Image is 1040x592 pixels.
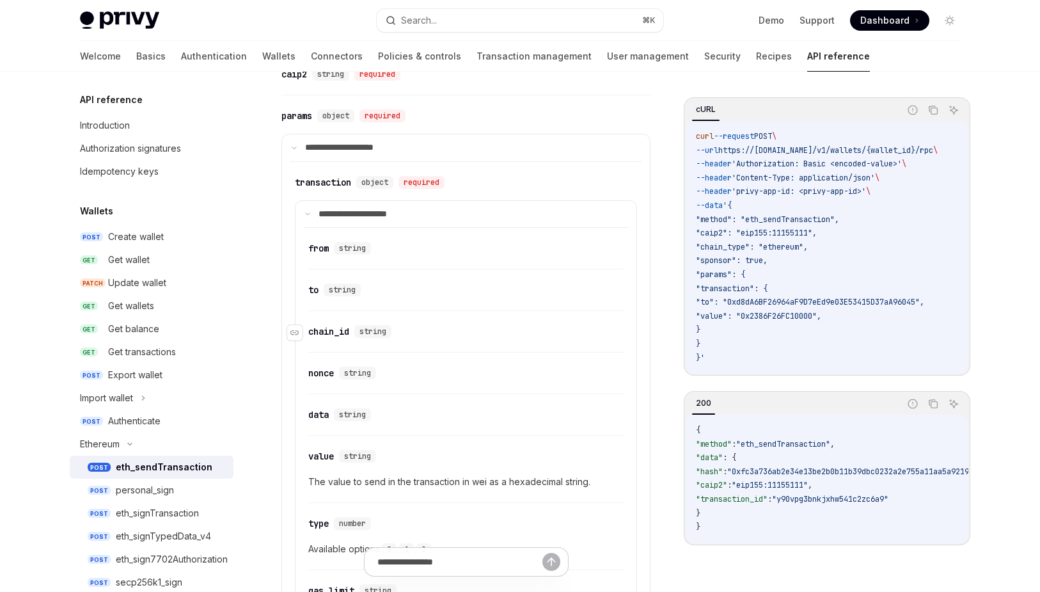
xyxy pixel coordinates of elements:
[70,114,233,137] a: Introduction
[696,255,768,266] span: "sponsor": true,
[70,364,233,387] a: POSTExport wallet
[359,326,386,337] span: string
[696,228,817,238] span: "caip2": "eip155:11155111",
[281,68,307,81] div: caip2
[108,275,166,291] div: Update wallet
[108,413,161,429] div: Authenticate
[607,41,689,72] a: User management
[80,371,103,380] span: POST
[80,278,106,288] span: PATCH
[696,297,924,307] span: "to": "0xd8dA6BF26964aF9D7eEd9e03E53415D37aA96045",
[88,463,111,472] span: POST
[88,509,111,518] span: POST
[756,41,792,72] a: Recipes
[736,439,830,449] span: "eth_sendTransaction"
[732,159,902,169] span: 'Authorization: Basic <encoded-value>'
[80,141,181,156] div: Authorization signatures
[354,68,400,81] div: required
[136,41,166,72] a: Basics
[772,131,776,141] span: \
[70,317,233,340] a: GETGet balance
[933,145,938,156] span: \
[925,102,942,118] button: Copy the contents from the code block
[696,145,718,156] span: --url
[80,301,98,311] span: GET
[70,225,233,248] a: POSTCreate wallet
[807,41,870,72] a: API reference
[339,243,366,253] span: string
[80,436,120,452] div: Ethereum
[696,467,723,477] span: "hash"
[945,102,962,118] button: Ask AI
[80,164,159,179] div: Idempotency keys
[108,252,150,268] div: Get wallet
[108,344,176,360] div: Get transactions
[339,410,366,420] span: string
[88,486,111,495] span: POST
[696,242,808,252] span: "chain_type": "ethereum",
[723,200,732,211] span: '{
[361,177,388,188] span: object
[860,14,910,27] span: Dashboard
[542,553,560,571] button: Send message
[308,284,319,296] div: to
[808,480,812,490] span: ,
[718,145,933,156] span: https://[DOMAIN_NAME]/v1/wallets/{wallet_id}/rpc
[308,367,334,380] div: nonce
[382,543,397,556] code: 0
[696,324,700,335] span: }
[281,109,312,122] div: params
[70,160,233,183] a: Idempotency keys
[88,532,111,541] span: POST
[70,340,233,364] a: GETGet transactions
[344,451,371,461] span: string
[477,41,592,72] a: Transaction management
[329,285,356,295] span: string
[80,12,159,29] img: light logo
[378,41,461,72] a: Policies & controls
[339,518,366,529] span: number
[116,552,228,567] div: eth_sign7702Authorization
[904,396,921,412] button: Report incorrect code
[80,92,143,108] h5: API reference
[696,339,700,349] span: }
[70,137,233,160] a: Authorization signatures
[768,494,772,504] span: :
[88,555,111,564] span: POST
[696,452,723,463] span: "data"
[727,480,732,490] span: :
[945,396,962,412] button: Ask AI
[344,368,371,378] span: string
[696,439,732,449] span: "method"
[401,13,437,28] div: Search...
[295,176,351,189] div: transaction
[88,578,111,588] span: POST
[902,159,906,169] span: \
[692,396,715,411] div: 200
[696,186,732,196] span: --header
[772,494,888,504] span: "y90vpg3bnkjxhw541c2zc6a9"
[70,294,233,317] a: GETGet wallets
[732,439,736,449] span: :
[70,479,233,502] a: POSTpersonal_sign
[696,214,839,225] span: "method": "eth_sendTransaction",
[416,543,431,556] code: 2
[696,425,700,435] span: {
[70,271,233,294] a: PATCHUpdate wallet
[800,14,835,27] a: Support
[70,456,233,479] a: POSTeth_sendTransaction
[704,41,741,72] a: Security
[696,284,768,294] span: "transaction": {
[866,186,871,196] span: \
[108,367,162,383] div: Export wallet
[875,173,879,183] span: \
[70,502,233,525] a: POSTeth_signTransaction
[696,131,714,141] span: curl
[116,575,182,590] div: secp256k1_sign
[116,483,174,498] div: personal_sign
[308,474,624,490] span: The value to send in the transaction in wei as a hexadecimal string.
[732,480,808,490] span: "eip155:11155111"
[696,353,705,363] span: }'
[262,41,295,72] a: Wallets
[696,269,745,280] span: "params": {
